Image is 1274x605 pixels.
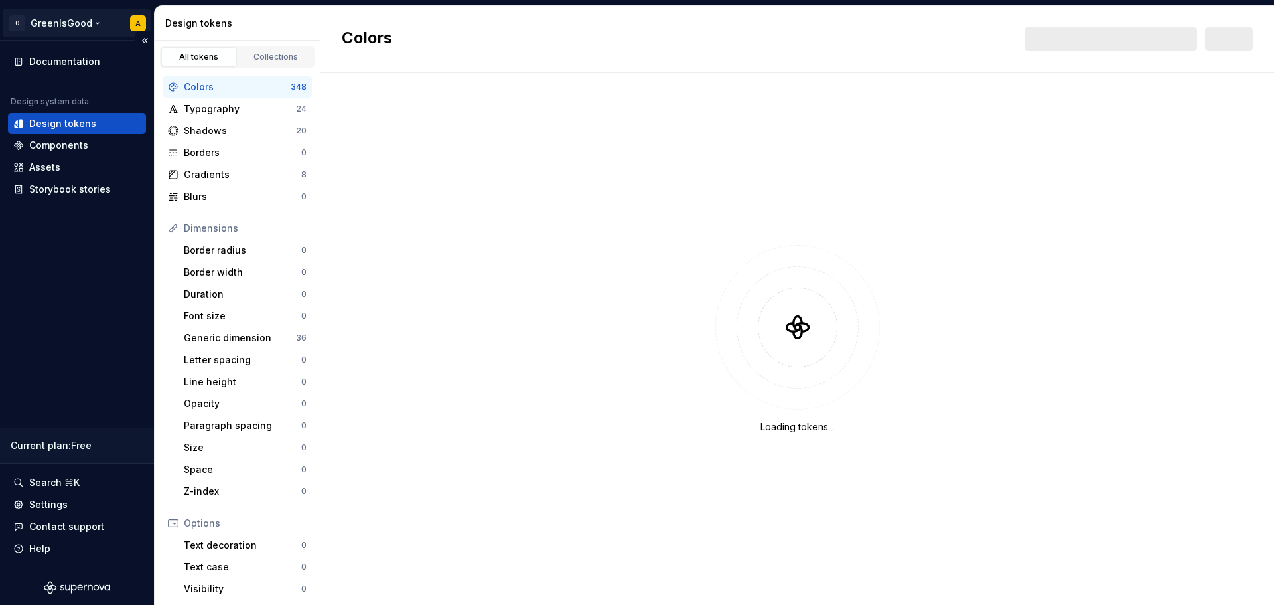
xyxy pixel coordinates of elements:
[184,463,301,476] div: Space
[184,419,301,432] div: Paragraph spacing
[184,331,296,345] div: Generic dimension
[184,375,301,389] div: Line height
[178,371,312,392] a: Line height0
[178,284,312,305] a: Duration0
[301,377,307,387] div: 0
[29,117,96,130] div: Design tokens
[760,420,834,434] div: Loading tokens...
[163,186,312,207] a: Blurs0
[184,517,307,530] div: Options
[184,168,301,181] div: Gradients
[166,52,232,62] div: All tokens
[178,481,312,502] a: Z-index0
[296,126,307,136] div: 20
[184,561,301,574] div: Text case
[184,102,296,116] div: Typography
[135,18,141,29] div: A
[301,584,307,594] div: 0
[44,581,110,594] svg: Supernova Logo
[301,420,307,431] div: 0
[184,582,301,596] div: Visibility
[8,494,146,515] a: Settings
[163,164,312,185] a: Gradients8
[178,327,312,349] a: Generic dimension36
[178,535,312,556] a: Text decoration0
[135,31,154,50] button: Collapse sidebar
[163,120,312,141] a: Shadows20
[184,266,301,279] div: Border width
[178,415,312,436] a: Paragraph spacing0
[29,161,60,174] div: Assets
[178,578,312,600] a: Visibility0
[184,244,301,257] div: Border radius
[184,353,301,367] div: Letter spacing
[184,441,301,454] div: Size
[178,240,312,261] a: Border radius0
[165,17,315,30] div: Design tokens
[184,397,301,410] div: Opacity
[178,437,312,458] a: Size0
[301,562,307,572] div: 0
[178,459,312,480] a: Space0
[8,135,146,156] a: Components
[29,55,100,68] div: Documentation
[178,262,312,283] a: Border width0
[163,98,312,120] a: Typography24
[184,190,301,203] div: Blurs
[8,538,146,559] button: Help
[342,27,392,51] h2: Colors
[291,82,307,92] div: 348
[184,222,307,235] div: Dimensions
[184,539,301,552] div: Text decoration
[301,355,307,365] div: 0
[163,142,312,163] a: Borders0
[8,51,146,72] a: Documentation
[31,17,92,30] div: GreenIsGood
[163,76,312,98] a: Colors348
[184,146,301,159] div: Borders
[178,305,312,327] a: Font size0
[29,476,80,489] div: Search ⌘K
[8,179,146,200] a: Storybook stories
[184,309,301,323] div: Font size
[9,15,25,31] div: O
[3,9,151,37] button: OGreenIsGoodA
[184,485,301,498] div: Z-index
[178,349,312,371] a: Letter spacing0
[301,398,307,409] div: 0
[301,486,307,497] div: 0
[178,557,312,578] a: Text case0
[29,498,68,511] div: Settings
[301,169,307,180] div: 8
[301,311,307,321] div: 0
[29,183,111,196] div: Storybook stories
[178,393,312,414] a: Opacity0
[184,288,301,301] div: Duration
[301,147,307,158] div: 0
[11,96,89,107] div: Design system data
[8,472,146,493] button: Search ⌘K
[8,113,146,134] a: Design tokens
[8,157,146,178] a: Assets
[301,267,307,278] div: 0
[301,191,307,202] div: 0
[301,442,307,453] div: 0
[301,245,307,256] div: 0
[296,333,307,343] div: 36
[29,139,88,152] div: Components
[29,542,50,555] div: Help
[296,104,307,114] div: 24
[243,52,309,62] div: Collections
[184,80,291,94] div: Colors
[301,540,307,551] div: 0
[301,464,307,475] div: 0
[301,289,307,300] div: 0
[11,439,143,452] div: Current plan : Free
[8,516,146,537] button: Contact support
[29,520,104,533] div: Contact support
[184,124,296,137] div: Shadows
